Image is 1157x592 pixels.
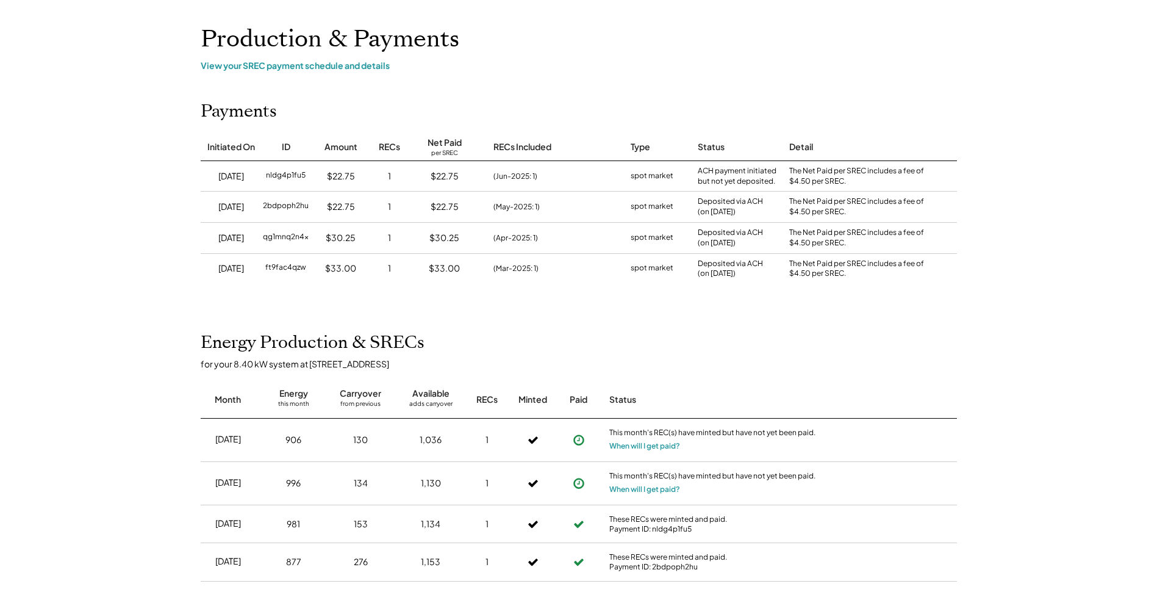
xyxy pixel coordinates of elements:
[428,137,462,149] div: Net Paid
[493,171,537,182] div: (Jun-2025: 1)
[379,141,400,153] div: RECs
[326,232,356,244] div: $30.25
[201,25,957,54] h1: Production & Payments
[412,388,450,400] div: Available
[286,556,301,568] div: 877
[631,170,673,182] div: spot market
[207,141,255,153] div: Initiated On
[431,170,459,182] div: $22.75
[340,400,381,412] div: from previous
[421,556,440,568] div: 1,153
[609,471,817,483] div: This month's REC(s) have minted but have not yet been paid.
[266,170,306,182] div: nldg4p1fu5
[215,555,241,568] div: [DATE]
[570,474,588,493] button: Payment approved, but not yet initiated.
[789,259,930,280] div: The Net Paid per SREC includes a fee of $4.50 per SREC.
[518,394,547,406] div: Minted
[218,170,244,182] div: [DATE]
[285,434,301,446] div: 906
[609,514,817,533] div: These RECs were minted and paid. Payment ID: nldg4p1fu5
[609,428,817,440] div: This month's REC(s) have minted but have not yet been paid.
[698,141,725,153] div: Status
[609,483,680,496] button: When will I get paid?
[698,228,763,248] div: Deposited via ACH (on [DATE])
[570,431,588,449] button: Payment approved, but not yet initiated.
[631,262,673,275] div: spot market
[218,201,244,213] div: [DATE]
[429,232,459,244] div: $30.25
[698,166,777,187] div: ACH payment initiated but not yet deposited.
[493,263,539,274] div: (Mar-2025: 1)
[354,556,368,568] div: 276
[609,394,817,406] div: Status
[215,433,241,446] div: [DATE]
[421,518,440,530] div: 1,134
[215,477,241,489] div: [DATE]
[201,333,424,353] h2: Energy Production & SRECs
[201,60,957,71] div: View your SREC payment schedule and details
[431,149,458,158] div: per SREC
[420,434,442,446] div: 1,036
[279,388,308,400] div: Energy
[698,259,763,280] div: Deposited via ACH (on [DATE])
[421,477,441,489] div: 1,130
[609,552,817,571] div: These RECs were minted and paid. Payment ID: 2bdpoph2hu
[215,394,241,406] div: Month
[201,101,277,122] h2: Payments
[263,201,309,213] div: 2bdpoph2hu
[388,232,391,244] div: 1
[353,434,368,446] div: 130
[493,201,540,212] div: (May-2025: 1)
[431,201,459,213] div: $22.75
[631,232,673,244] div: spot market
[789,141,813,153] div: Detail
[409,400,453,412] div: adds carryover
[789,197,930,217] div: The Net Paid per SREC includes a fee of $4.50 per SREC.
[476,394,498,406] div: RECs
[354,477,368,489] div: 134
[485,434,489,446] div: 1
[327,170,355,182] div: $22.75
[282,141,290,153] div: ID
[485,518,489,530] div: 1
[609,440,680,452] button: When will I get paid?
[388,262,391,275] div: 1
[287,518,300,530] div: 981
[324,141,357,153] div: Amount
[340,388,381,400] div: Carryover
[265,262,306,275] div: ft9fac4qzw
[631,141,650,153] div: Type
[354,518,368,530] div: 153
[493,233,538,244] div: (Apr-2025: 1)
[278,400,309,412] div: this month
[286,477,301,489] div: 996
[215,518,241,530] div: [DATE]
[201,358,969,369] div: for your 8.40 kW system at [STREET_ADDRESS]
[698,197,763,217] div: Deposited via ACH (on [DATE])
[263,232,309,244] div: qg1mnq2n4x
[789,166,930,187] div: The Net Paid per SREC includes a fee of $4.50 per SREC.
[388,170,391,182] div: 1
[429,262,460,275] div: $33.00
[218,262,244,275] div: [DATE]
[325,262,356,275] div: $33.00
[388,201,391,213] div: 1
[485,477,489,489] div: 1
[570,394,587,406] div: Paid
[631,201,673,213] div: spot market
[485,556,489,568] div: 1
[327,201,355,213] div: $22.75
[789,228,930,248] div: The Net Paid per SREC includes a fee of $4.50 per SREC.
[218,232,244,244] div: [DATE]
[493,141,551,153] div: RECs Included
